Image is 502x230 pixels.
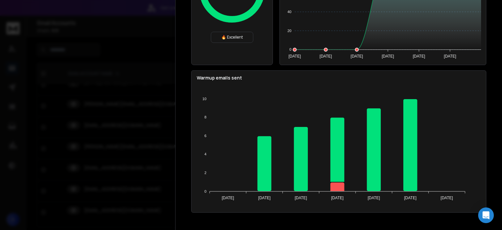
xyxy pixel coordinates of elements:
[258,196,271,200] tspan: [DATE]
[382,54,394,59] tspan: [DATE]
[204,134,206,138] tspan: 6
[202,97,206,101] tspan: 10
[368,196,380,200] tspan: [DATE]
[444,54,456,59] tspan: [DATE]
[204,115,206,119] tspan: 8
[204,171,206,175] tspan: 2
[320,54,332,59] tspan: [DATE]
[290,47,292,51] tspan: 0
[441,196,453,200] tspan: [DATE]
[289,54,301,59] tspan: [DATE]
[211,32,253,43] div: 🔥 Excellent
[295,196,307,200] tspan: [DATE]
[222,196,234,200] tspan: [DATE]
[204,189,206,193] tspan: 0
[197,75,481,81] p: Warmup emails sent
[404,196,417,200] tspan: [DATE]
[287,10,291,14] tspan: 40
[351,54,363,59] tspan: [DATE]
[331,196,343,200] tspan: [DATE]
[204,152,206,156] tspan: 4
[478,207,494,223] div: Open Intercom Messenger
[413,54,425,59] tspan: [DATE]
[287,29,291,33] tspan: 20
